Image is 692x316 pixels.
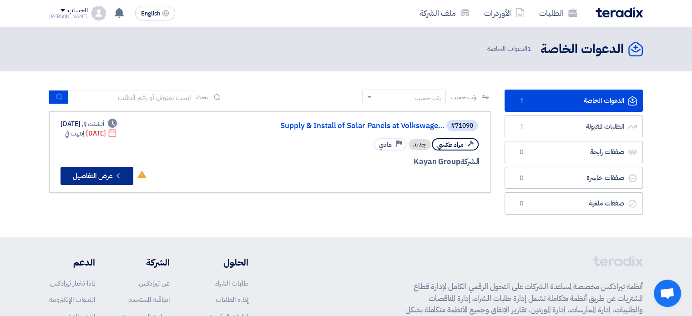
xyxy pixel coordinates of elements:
[49,14,88,19] div: [PERSON_NAME]
[516,174,527,183] span: 0
[128,295,170,305] a: اتفاقية المستخدم
[216,295,248,305] a: إدارة الطلبات
[197,256,248,269] li: الحلول
[451,123,473,129] div: #71090
[412,2,477,24] a: ملف الشركة
[505,192,643,215] a: صفقات ملغية0
[505,115,643,138] a: الطلبات المقبولة1
[460,156,480,167] span: الشركة
[516,199,527,208] span: 0
[61,119,117,129] div: [DATE]
[414,93,441,103] div: رتب حسب
[505,90,643,112] a: الدعوات الخاصة1
[516,148,527,157] span: 0
[196,92,208,102] span: بحث
[122,256,170,269] li: الشركة
[540,40,624,58] h2: الدعوات الخاصة
[261,156,480,168] div: Kayan Group
[516,122,527,131] span: 1
[63,129,106,138] span: [DATE]
[532,2,585,24] a: الطلبات
[65,129,84,138] span: إنتهت في
[69,90,196,104] input: ابحث بعنوان أو رقم الطلب
[505,167,643,189] a: صفقات خاسرة0
[49,295,95,305] a: الندوات الإلكترونية
[68,7,87,15] div: الحساب
[477,2,532,24] a: الأوردرات
[215,278,248,288] a: طلبات الشراء
[596,7,643,18] img: Teradix logo
[135,6,175,20] button: English
[139,278,170,288] a: عن تيرادكس
[437,140,464,149] span: مزاد عكسي
[487,44,533,54] span: الدعوات الخاصة
[505,141,643,163] a: صفقات رابحة0
[263,122,444,130] a: Supply & Install of Solar Panels at Volkswage...
[91,6,106,20] img: profile_test.png
[527,44,531,54] span: 1
[50,278,95,288] a: لماذا تختار تيرادكس
[141,10,160,17] span: English
[654,280,681,307] a: Open chat
[82,119,104,129] span: أنشئت في
[409,139,431,150] div: جديد
[49,256,95,269] li: الدعم
[450,92,476,102] span: رتب حسب
[379,140,392,149] span: عادي
[516,96,527,105] span: 1
[61,167,133,185] button: عرض التفاصيل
